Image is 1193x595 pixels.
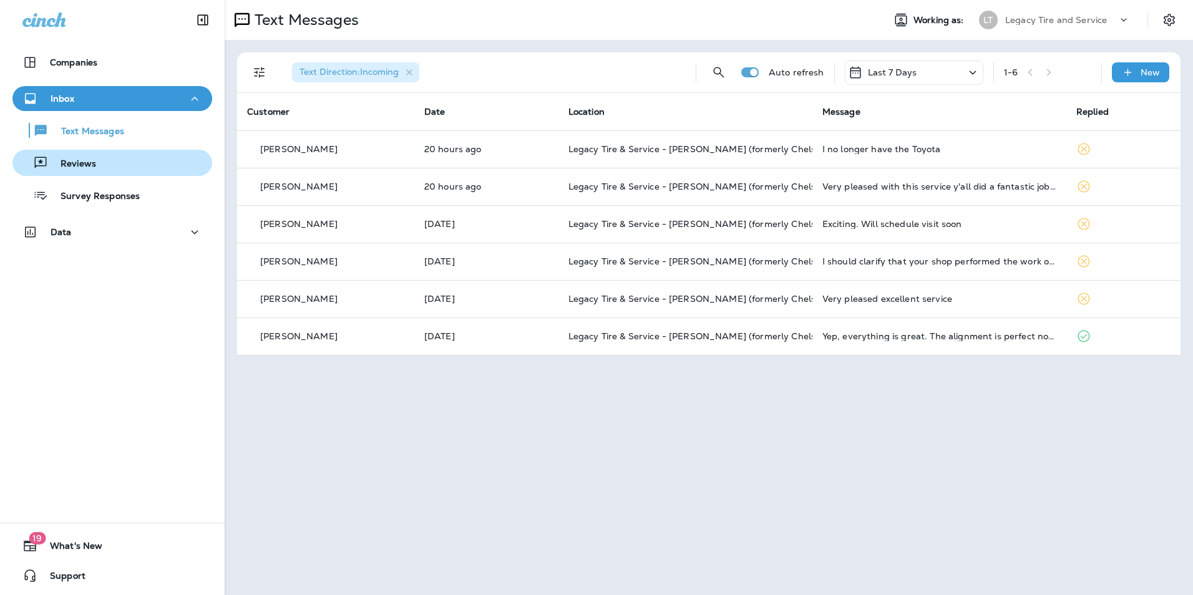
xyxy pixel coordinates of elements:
span: Legacy Tire & Service - [PERSON_NAME] (formerly Chelsea Tire Pros) [568,293,869,304]
div: Text Direction:Incoming [292,62,419,82]
button: Settings [1158,9,1181,31]
span: Message [822,106,860,117]
p: Inbox [51,94,74,104]
p: [PERSON_NAME] [260,294,338,304]
span: Customer [247,106,290,117]
p: [PERSON_NAME] [260,144,338,154]
button: Filters [247,60,272,85]
span: Text Direction : Incoming [299,66,399,77]
div: Yep, everything is great. The alignment is perfect now. Thank you! [822,331,1056,341]
div: I should clarify that your shop performed the work on July 9. [822,256,1056,266]
span: Location [568,106,605,117]
span: Working as: [913,15,967,26]
p: Auto refresh [769,67,824,77]
button: Support [12,563,212,588]
p: Sep 16, 2025 10:47 AM [424,144,548,154]
span: Legacy Tire & Service - [PERSON_NAME] (formerly Chelsea Tire Pros) [568,256,869,267]
p: Sep 15, 2025 09:29 AM [424,219,548,229]
div: LT [979,11,998,29]
button: Inbox [12,86,212,111]
span: Legacy Tire & Service - [PERSON_NAME] (formerly Chelsea Tire Pros) [568,331,869,342]
p: Text Messages [49,126,124,138]
span: Support [37,571,85,586]
p: Last 7 Days [868,67,917,77]
p: Sep 16, 2025 10:23 AM [424,181,548,191]
p: Legacy Tire and Service [1005,15,1107,25]
p: [PERSON_NAME] [260,181,338,191]
p: Text Messages [250,11,359,29]
p: [PERSON_NAME] [260,331,338,341]
button: Reviews [12,150,212,176]
span: Legacy Tire & Service - [PERSON_NAME] (formerly Chelsea Tire Pros) [568,143,869,155]
span: Date [424,106,446,117]
span: Legacy Tire & Service - [PERSON_NAME] (formerly Chelsea Tire Pros) [568,218,869,230]
p: Survey Responses [48,191,140,203]
button: 19What's New [12,533,212,558]
span: What's New [37,541,102,556]
p: New [1141,67,1160,77]
div: 1 - 6 [1004,67,1018,77]
p: Sep 10, 2025 08:07 AM [424,331,548,341]
button: Data [12,220,212,244]
p: Data [51,227,72,237]
p: Companies [50,57,97,67]
div: Very pleased excellent service [822,294,1056,304]
button: Text Messages [12,117,212,143]
span: Legacy Tire & Service - [PERSON_NAME] (formerly Chelsea Tire Pros) [568,181,869,192]
div: Exciting. Will schedule visit soon [822,219,1056,229]
button: Companies [12,50,212,75]
p: [PERSON_NAME] [260,256,338,266]
button: Collapse Sidebar [185,7,220,32]
div: I no longer have the Toyota [822,144,1056,154]
button: Survey Responses [12,182,212,208]
p: Sep 14, 2025 08:05 AM [424,294,548,304]
p: [PERSON_NAME] [260,219,338,229]
span: Replied [1076,106,1109,117]
p: Reviews [48,158,96,170]
button: Search Messages [706,60,731,85]
span: 19 [29,532,46,544]
p: Sep 14, 2025 04:54 PM [424,256,548,266]
div: Very pleased with this service y'all did a fantastic job 👍🏻 [822,181,1056,191]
